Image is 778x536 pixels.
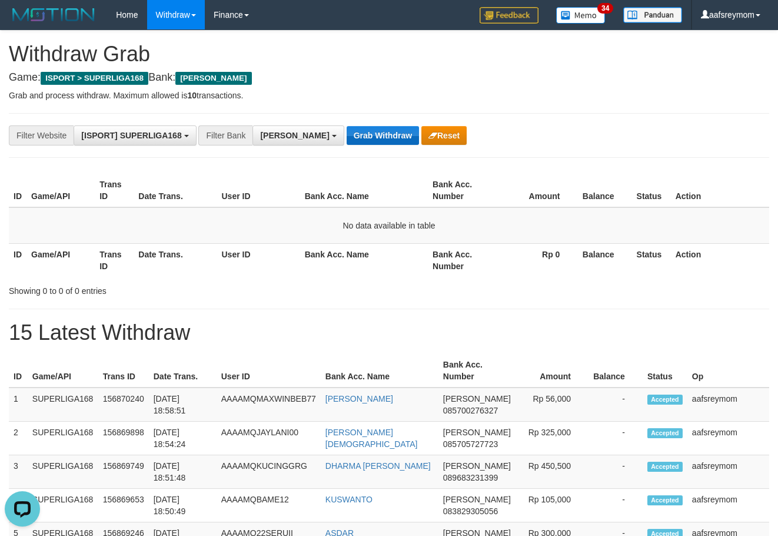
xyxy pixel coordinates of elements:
[671,243,769,277] th: Action
[149,422,217,455] td: [DATE] 18:54:24
[9,321,769,345] h1: 15 Latest Withdraw
[589,422,643,455] td: -
[26,174,95,207] th: Game/API
[347,126,419,145] button: Grab Withdraw
[260,131,329,140] span: [PERSON_NAME]
[443,507,498,516] span: Copy 083829305056 to clipboard
[217,489,321,522] td: AAAAMQBAME12
[28,489,98,522] td: SUPERLIGA168
[516,489,589,522] td: Rp 105,000
[516,422,589,455] td: Rp 325,000
[81,131,181,140] span: [ISPORT] SUPERLIGA168
[428,243,496,277] th: Bank Acc. Number
[300,243,428,277] th: Bank Acc. Name
[556,7,606,24] img: Button%20Memo.svg
[149,354,217,388] th: Date Trans.
[647,395,683,405] span: Accepted
[9,354,28,388] th: ID
[687,422,769,455] td: aafsreymom
[325,495,373,504] a: KUSWANTO
[589,354,643,388] th: Balance
[28,354,98,388] th: Game/API
[438,354,516,388] th: Bank Acc. Number
[623,7,682,23] img: panduan.png
[325,394,393,403] a: [PERSON_NAME]
[443,406,498,415] span: Copy 085700276327 to clipboard
[325,461,431,471] a: DHARMA [PERSON_NAME]
[5,5,40,40] button: Open LiveChat chat widget
[421,126,467,145] button: Reset
[443,394,511,403] span: [PERSON_NAME]
[9,72,769,84] h4: Game: Bank:
[9,42,769,66] h1: Withdraw Grab
[98,489,149,522] td: 156869653
[217,422,321,455] td: AAAAMQJAYLANI00
[28,388,98,422] td: SUPERLIGA168
[325,428,418,449] a: [PERSON_NAME][DEMOGRAPHIC_DATA]
[98,354,149,388] th: Trans ID
[687,388,769,422] td: aafsreymom
[9,90,769,101] p: Grab and process withdraw. Maximum allowed is transactions.
[496,243,577,277] th: Rp 0
[134,174,217,207] th: Date Trans.
[26,243,95,277] th: Game/API
[577,174,631,207] th: Balance
[443,495,511,504] span: [PERSON_NAME]
[9,280,315,297] div: Showing 0 to 0 of 0 entries
[647,462,683,472] span: Accepted
[9,422,28,455] td: 2
[516,455,589,489] td: Rp 450,500
[9,243,26,277] th: ID
[443,473,498,482] span: Copy 089683231399 to clipboard
[428,174,496,207] th: Bank Acc. Number
[175,72,251,85] span: [PERSON_NAME]
[217,388,321,422] td: AAAAMQMAXWINBEB77
[443,439,498,449] span: Copy 085705727723 to clipboard
[647,428,683,438] span: Accepted
[443,428,511,437] span: [PERSON_NAME]
[95,174,134,207] th: Trans ID
[98,422,149,455] td: 156869898
[149,455,217,489] td: [DATE] 18:51:48
[217,174,300,207] th: User ID
[149,489,217,522] td: [DATE] 18:50:49
[687,489,769,522] td: aafsreymom
[28,422,98,455] td: SUPERLIGA168
[632,243,671,277] th: Status
[9,6,98,24] img: MOTION_logo.png
[95,243,134,277] th: Trans ID
[589,388,643,422] td: -
[9,174,26,207] th: ID
[687,455,769,489] td: aafsreymom
[643,354,687,388] th: Status
[9,455,28,489] td: 3
[577,243,631,277] th: Balance
[589,489,643,522] td: -
[74,125,196,145] button: [ISPORT] SUPERLIGA168
[252,125,344,145] button: [PERSON_NAME]
[321,354,438,388] th: Bank Acc. Name
[41,72,148,85] span: ISPORT > SUPERLIGA168
[687,354,769,388] th: Op
[496,174,577,207] th: Amount
[28,455,98,489] td: SUPERLIGA168
[134,243,217,277] th: Date Trans.
[98,455,149,489] td: 156869749
[187,91,197,100] strong: 10
[589,455,643,489] td: -
[9,388,28,422] td: 1
[647,495,683,505] span: Accepted
[149,388,217,422] td: [DATE] 18:58:51
[671,174,769,207] th: Action
[217,455,321,489] td: AAAAMQKUCINGGRG
[198,125,252,145] div: Filter Bank
[443,461,511,471] span: [PERSON_NAME]
[632,174,671,207] th: Status
[480,7,538,24] img: Feedback.jpg
[597,3,613,14] span: 34
[98,388,149,422] td: 156870240
[516,388,589,422] td: Rp 56,000
[217,354,321,388] th: User ID
[217,243,300,277] th: User ID
[9,125,74,145] div: Filter Website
